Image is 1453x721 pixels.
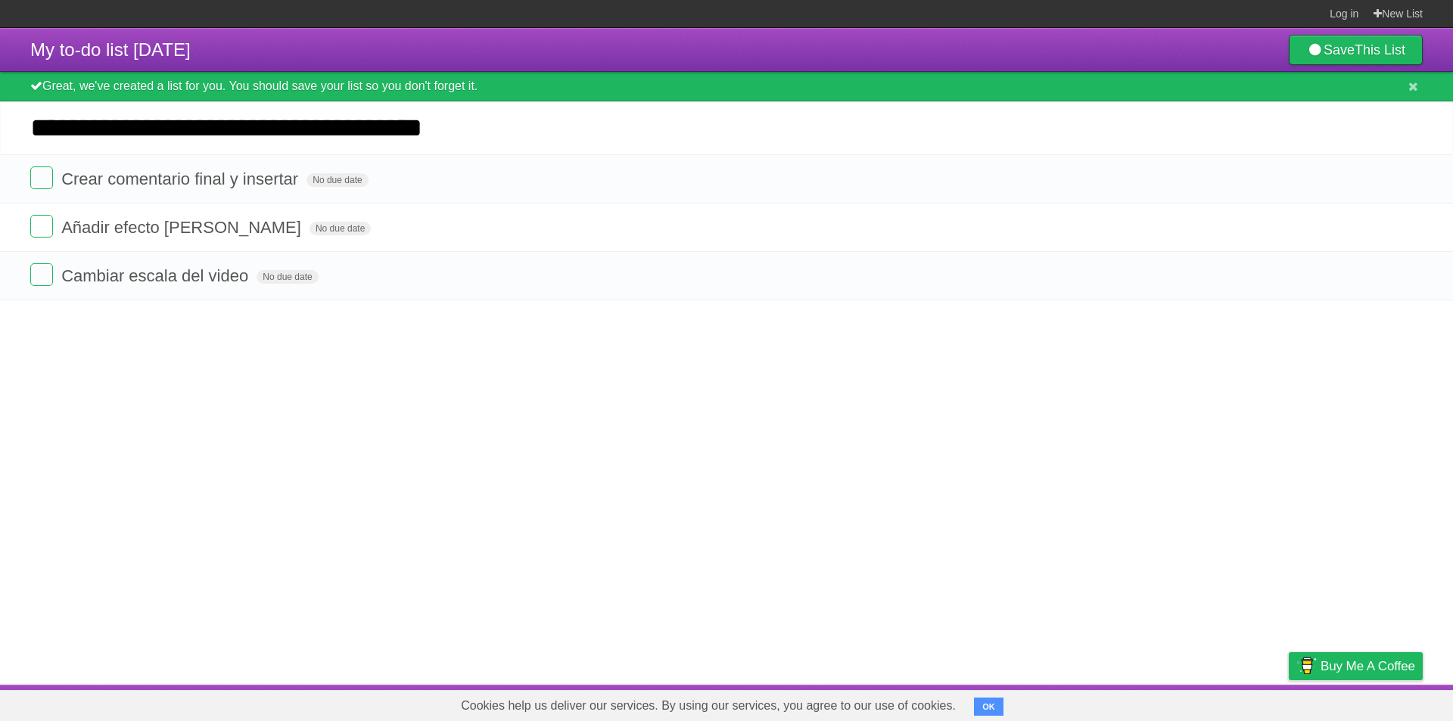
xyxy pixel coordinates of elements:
button: OK [974,698,1003,716]
a: Developers [1137,688,1199,717]
span: Añadir efecto [PERSON_NAME] [61,218,305,237]
a: Suggest a feature [1327,688,1423,717]
label: Done [30,263,53,286]
span: No due date [257,270,318,284]
span: Buy me a coffee [1321,653,1415,679]
label: Done [30,215,53,238]
a: SaveThis List [1289,35,1423,65]
label: Done [30,166,53,189]
span: No due date [310,222,371,235]
img: Buy me a coffee [1296,653,1317,679]
span: Cookies help us deliver our services. By using our services, you agree to our use of cookies. [446,691,971,721]
b: This List [1355,42,1405,57]
span: Crear comentario final y insertar [61,169,302,188]
span: Cambiar escala del video [61,266,252,285]
a: Buy me a coffee [1289,652,1423,680]
span: My to-do list [DATE] [30,39,191,60]
a: Terms [1218,688,1251,717]
span: No due date [306,173,368,187]
a: About [1087,688,1119,717]
a: Privacy [1269,688,1308,717]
